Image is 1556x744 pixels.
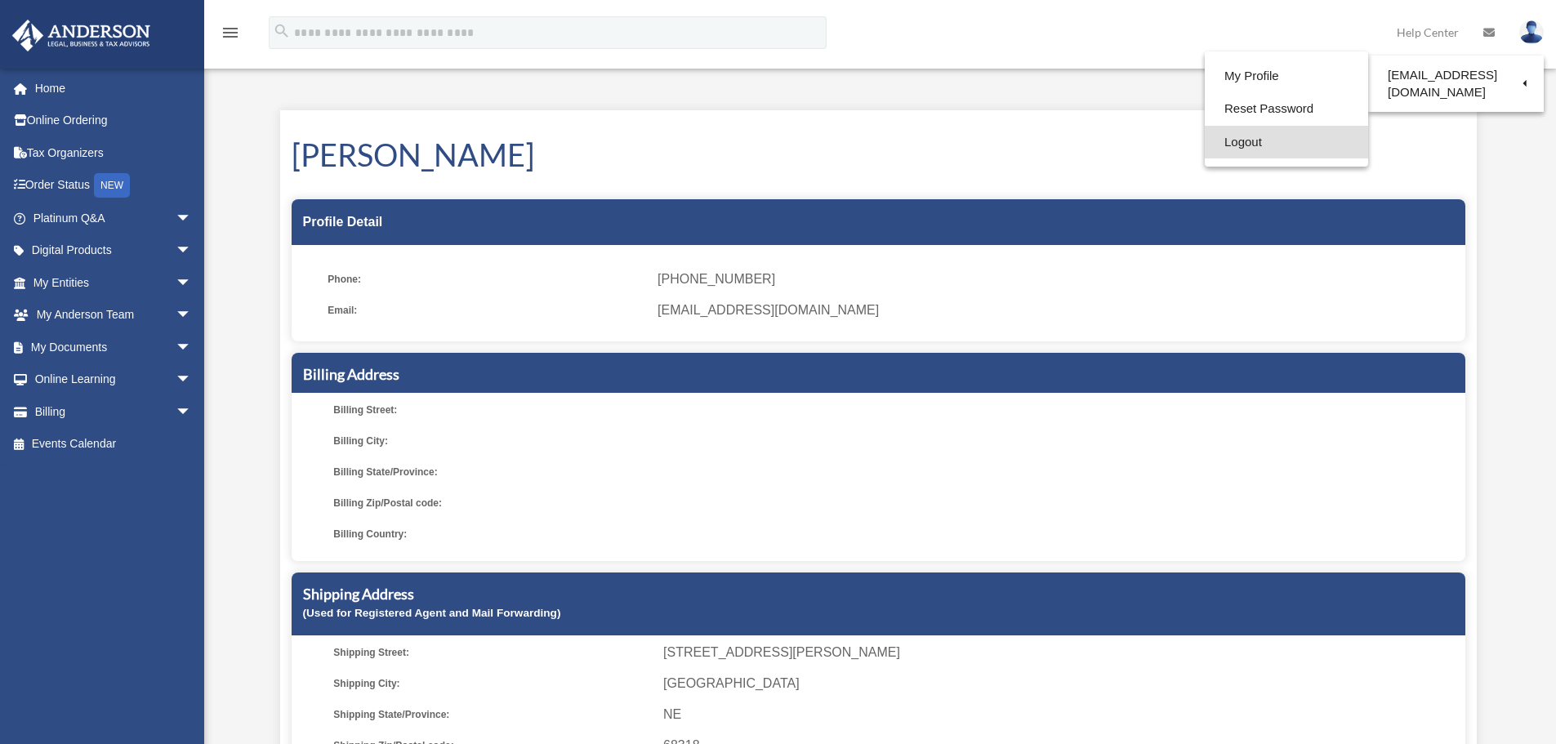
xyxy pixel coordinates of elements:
span: [EMAIL_ADDRESS][DOMAIN_NAME] [658,299,1453,322]
img: User Pic [1519,20,1544,44]
img: Anderson Advisors Platinum Portal [7,20,155,51]
a: Home [11,72,216,105]
h5: Shipping Address [303,584,1454,604]
span: arrow_drop_down [176,299,208,332]
i: menu [221,23,240,42]
span: arrow_drop_down [176,266,208,300]
a: Tax Organizers [11,136,216,169]
a: Events Calendar [11,428,216,461]
span: Billing City: [333,430,652,452]
small: (Used for Registered Agent and Mail Forwarding) [303,607,561,619]
span: Billing Zip/Postal code: [333,492,652,515]
a: Digital Productsarrow_drop_down [11,234,216,267]
a: Online Learningarrow_drop_down [11,363,216,396]
span: Shipping Street: [333,641,652,664]
a: [EMAIL_ADDRESS][DOMAIN_NAME] [1368,60,1544,108]
a: Platinum Q&Aarrow_drop_down [11,202,216,234]
span: [GEOGRAPHIC_DATA] [663,672,1459,695]
span: Shipping City: [333,672,652,695]
div: Profile Detail [292,199,1465,245]
a: Reset Password [1205,92,1368,126]
a: My Entitiesarrow_drop_down [11,266,216,299]
span: arrow_drop_down [176,202,208,235]
span: arrow_drop_down [176,363,208,397]
span: Billing State/Province: [333,461,652,483]
span: NE [663,703,1459,726]
a: menu [221,29,240,42]
span: Billing Country: [333,523,652,546]
span: Phone: [328,268,646,291]
span: Shipping State/Province: [333,703,652,726]
a: My Documentsarrow_drop_down [11,331,216,363]
span: arrow_drop_down [176,234,208,268]
span: arrow_drop_down [176,331,208,364]
a: Order StatusNEW [11,169,216,203]
a: My Profile [1205,60,1368,93]
span: [STREET_ADDRESS][PERSON_NAME] [663,641,1459,664]
span: [PHONE_NUMBER] [658,268,1453,291]
h1: [PERSON_NAME] [292,133,1465,176]
a: Online Ordering [11,105,216,137]
span: arrow_drop_down [176,395,208,429]
h5: Billing Address [303,364,1454,385]
a: Billingarrow_drop_down [11,395,216,428]
span: Email: [328,299,646,322]
a: My Anderson Teamarrow_drop_down [11,299,216,332]
i: search [273,22,291,40]
span: Billing Street: [333,399,652,421]
a: Logout [1205,126,1368,159]
div: NEW [94,173,130,198]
